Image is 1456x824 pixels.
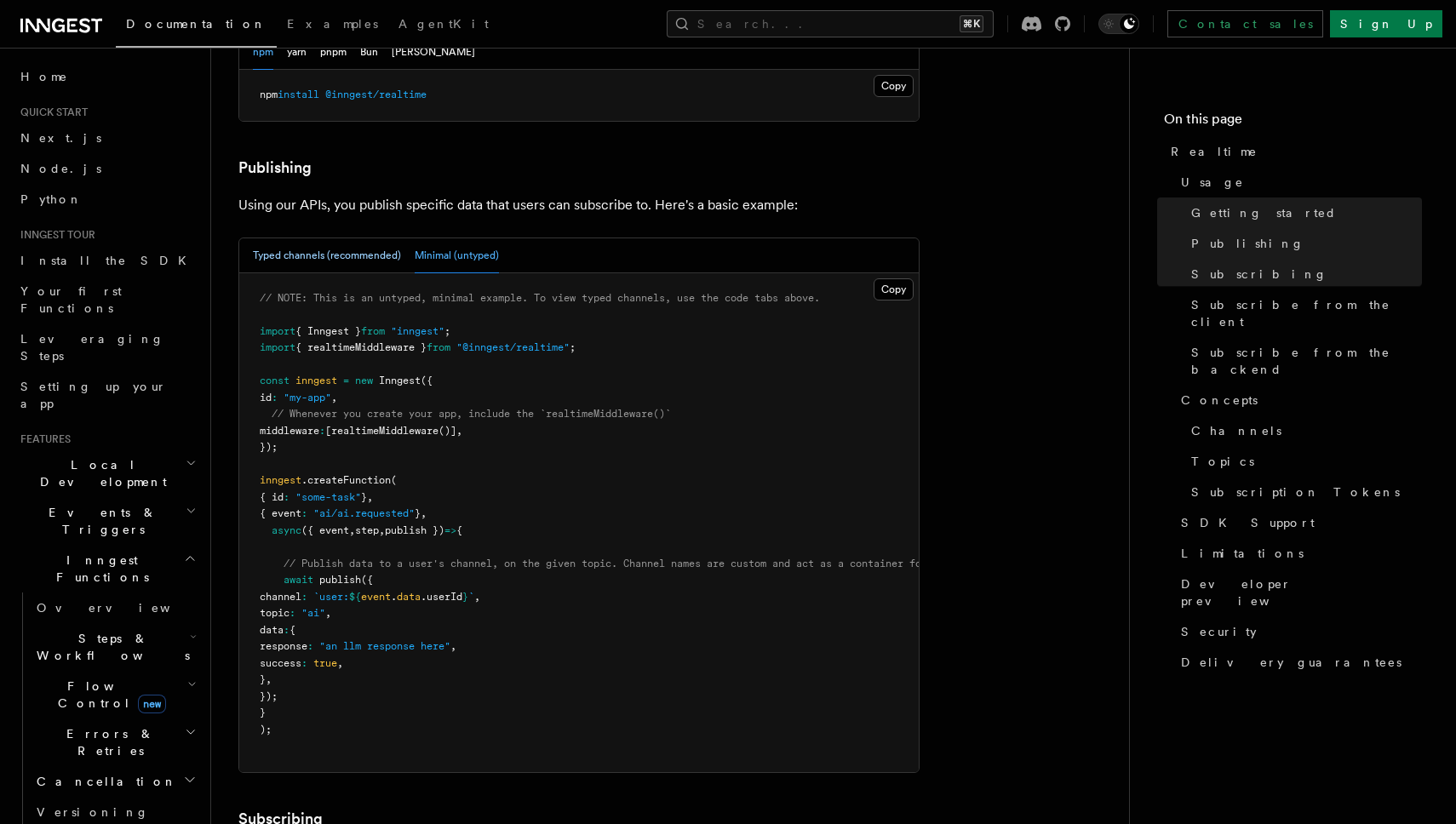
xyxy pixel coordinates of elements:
span: await [284,574,313,586]
span: from [427,341,450,353]
a: Python [14,184,200,215]
span: Inngest tour [14,228,95,242]
span: SDK Support [1181,514,1315,531]
span: } [260,673,266,685]
button: pnpm [320,35,347,70]
span: Inngest Functions [14,552,184,586]
span: Limitations [1181,545,1304,562]
button: Typed channels (recommended) [253,238,401,273]
span: Cancellation [30,773,177,790]
span: ( [391,474,397,486]
span: }); [260,690,278,702]
a: Developer preview [1174,569,1422,616]
span: } [260,707,266,718]
span: Subscription Tokens [1191,484,1400,501]
a: Overview [30,592,200,623]
span: npm [260,89,278,100]
span: Leveraging Steps [20,332,164,363]
span: : [307,640,313,652]
span: Events & Triggers [14,504,186,538]
a: Examples [277,5,388,46]
button: Bun [360,35,378,70]
span: "an llm response here" [319,640,450,652]
span: } [415,507,421,519]
span: realtimeMiddleware [331,425,439,437]
span: : [289,607,295,619]
button: Copy [874,278,914,300]
span: Versioning [37,805,149,819]
span: "ai/ai.requested" [313,507,415,519]
span: inngest [295,375,337,386]
a: Delivery guarantees [1174,647,1422,678]
span: "ai" [301,607,325,619]
span: Inngest [379,375,421,386]
span: step [355,524,379,536]
span: , [474,591,480,603]
span: "some-task" [295,491,361,503]
span: ({ event [301,524,349,536]
span: : [284,624,289,636]
span: { realtimeMiddleware } [295,341,427,353]
span: Security [1181,623,1257,640]
span: data [397,591,421,603]
span: ${ [349,591,361,603]
span: Local Development [14,456,186,490]
span: async [272,524,301,536]
span: ; [570,341,576,353]
span: Node.js [20,162,101,175]
span: Errors & Retries [30,725,185,759]
a: Subscribing [1184,259,1422,289]
span: Your first Functions [20,284,122,315]
span: { id [260,491,284,503]
span: { [289,624,295,636]
a: Usage [1174,167,1422,197]
span: : [301,591,307,603]
span: Topics [1191,453,1254,470]
a: Home [14,61,200,92]
span: Subscribing [1191,266,1327,283]
button: Cancellation [30,766,200,797]
a: Subscribe from the backend [1184,337,1422,385]
button: Local Development [14,449,200,497]
span: { event [260,507,301,519]
a: AgentKit [388,5,499,46]
span: "@inngest/realtime" [456,341,570,353]
span: `user: [313,591,349,603]
span: "inngest" [391,325,444,337]
button: Copy [874,75,914,97]
a: Topics [1184,446,1422,477]
span: Features [14,432,71,446]
span: Channels [1191,422,1281,439]
span: // Whenever you create your app, include the `realtimeMiddleware()` [272,408,671,420]
span: Concepts [1181,392,1258,409]
span: response [260,640,307,652]
a: Contact sales [1167,10,1323,37]
span: Getting started [1191,204,1337,221]
button: [PERSON_NAME] [392,35,475,70]
span: .userId [421,591,462,603]
a: Concepts [1174,385,1422,415]
span: ; [444,325,450,337]
span: = [343,375,349,386]
span: Overview [37,601,212,615]
span: new [355,375,373,386]
span: Flow Control [30,678,187,712]
span: } [361,491,367,503]
span: ({ [361,574,373,586]
a: Leveraging Steps [14,323,200,371]
span: ()] [439,425,456,437]
span: , [379,524,385,536]
a: Node.js [14,153,200,184]
a: SDK Support [1174,507,1422,538]
span: // NOTE: This is an untyped, minimal example. To view typed channels, use the code tabs above. [260,292,820,304]
a: Limitations [1174,538,1422,569]
span: success [260,657,301,669]
span: Examples [287,17,378,31]
span: data [260,624,284,636]
span: Delivery guarantees [1181,654,1402,671]
span: , [266,673,272,685]
span: . [391,591,397,603]
a: Security [1174,616,1422,647]
button: Toggle dark mode [1098,14,1139,34]
button: Errors & Retries [30,718,200,766]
